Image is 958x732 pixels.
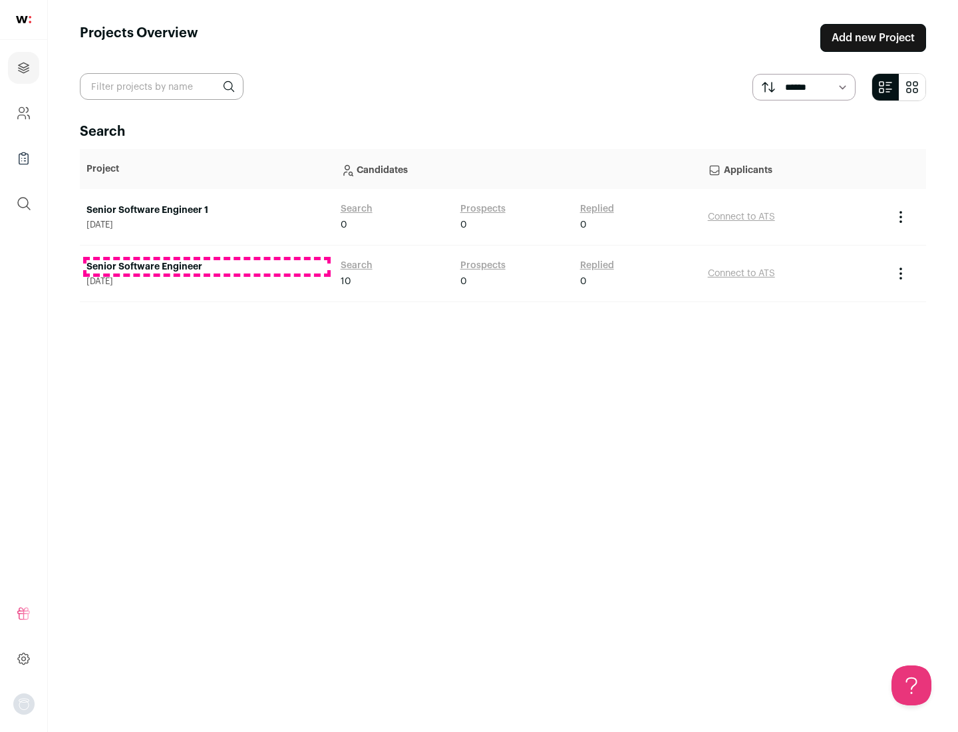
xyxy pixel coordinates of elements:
[460,202,506,216] a: Prospects
[86,204,327,217] a: Senior Software Engineer 1
[341,156,695,182] p: Candidates
[893,266,909,281] button: Project Actions
[580,259,614,272] a: Replied
[80,73,243,100] input: Filter projects by name
[80,122,926,141] h2: Search
[580,275,587,288] span: 0
[8,142,39,174] a: Company Lists
[708,212,775,222] a: Connect to ATS
[8,52,39,84] a: Projects
[891,665,931,705] iframe: Help Scout Beacon - Open
[13,693,35,715] img: nopic.png
[86,162,327,176] p: Project
[86,276,327,287] span: [DATE]
[341,218,347,232] span: 0
[341,259,373,272] a: Search
[460,259,506,272] a: Prospects
[341,275,351,288] span: 10
[86,220,327,230] span: [DATE]
[341,202,373,216] a: Search
[708,269,775,278] a: Connect to ATS
[820,24,926,52] a: Add new Project
[13,693,35,715] button: Open dropdown
[708,156,879,182] p: Applicants
[80,24,198,52] h1: Projects Overview
[580,218,587,232] span: 0
[86,260,327,274] a: Senior Software Engineer
[16,16,31,23] img: wellfound-shorthand-0d5821cbd27db2630d0214b213865d53afaa358527fdda9d0ea32b1df1b89c2c.svg
[460,275,467,288] span: 0
[460,218,467,232] span: 0
[893,209,909,225] button: Project Actions
[8,97,39,129] a: Company and ATS Settings
[580,202,614,216] a: Replied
